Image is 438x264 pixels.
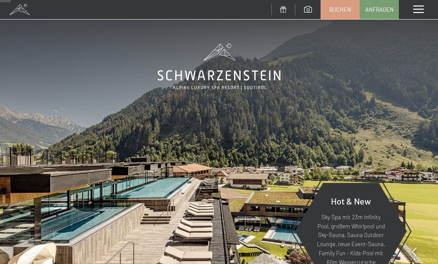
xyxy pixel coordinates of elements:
[321,0,359,19] a: Buchen
[360,0,398,19] a: Anfragen
[329,6,351,13] span: Buchen
[365,6,394,13] span: Anfragen
[331,196,371,206] span: Hot & New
